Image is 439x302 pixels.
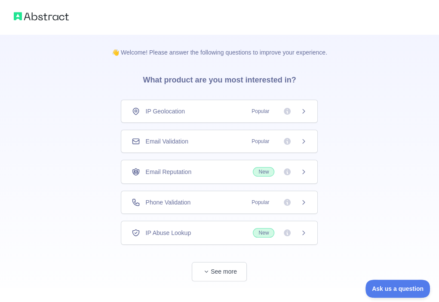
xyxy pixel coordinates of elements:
span: IP Geolocation [145,107,185,116]
span: Popular [246,137,274,146]
span: Email Reputation [145,168,191,176]
button: See more [192,262,247,281]
h3: What product are you most interested in? [129,57,310,100]
span: Phone Validation [145,198,190,207]
span: New [253,167,274,177]
span: IP Abuse Lookup [145,229,191,237]
span: Email Validation [145,137,188,146]
span: New [253,228,274,238]
iframe: Toggle Customer Support [365,280,430,298]
span: Popular [246,198,274,207]
span: Popular [246,107,274,116]
p: 👋 Welcome! Please answer the following questions to improve your experience. [98,34,341,57]
img: Abstract logo [14,10,69,22]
